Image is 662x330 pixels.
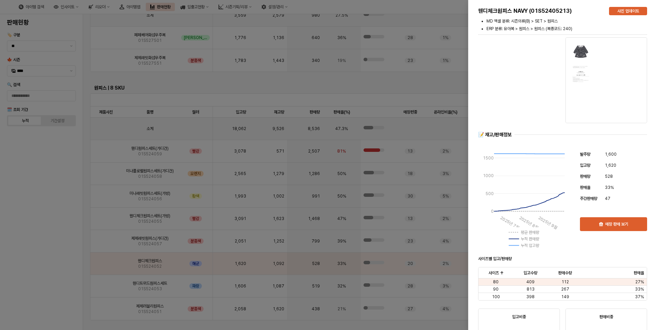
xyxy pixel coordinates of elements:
span: 100 [492,294,500,300]
span: 409 [526,279,535,285]
span: 33% [605,184,614,191]
span: 입고수량 [524,270,537,276]
span: 528 [605,173,613,180]
p: 매장 판매 보기 [605,221,628,227]
span: 1,620 [605,162,616,169]
span: 398 [526,294,535,300]
li: ERP 분류: 유아복 > 원피스 > 원피스 (복종코드: 240) [486,26,647,32]
span: 149 [561,294,569,300]
span: 37% [635,294,644,300]
span: 발주량 [580,152,590,157]
span: 사이즈 [489,270,499,276]
span: 주간판매량 [580,196,597,201]
span: 판매율 [580,185,590,190]
span: 112 [562,279,569,285]
span: 입고량 [580,163,590,168]
span: 판매수량 [558,270,572,276]
span: 80 [493,279,499,285]
p: 사진 업데이트 [617,8,639,14]
span: 33% [635,286,644,292]
span: 267 [561,286,569,292]
strong: 사이즈별 입고/판매량 [478,256,512,261]
span: 27% [635,279,644,285]
button: 사진 업데이트 [609,7,647,15]
strong: 입고비중 [512,314,526,319]
span: 1,600 [605,151,617,158]
h5: 웬디체크원피스 NAVY (01S52405213) [478,8,603,15]
span: 813 [527,286,535,292]
li: MD 엑셀 분류: 시즌의류(B) > SET > 원피스 [486,18,647,24]
span: 판매량 [580,174,590,179]
span: 90 [493,286,499,292]
span: 판매율 [634,270,644,276]
div: 📝 재고/판매정보 [478,131,512,138]
span: 47 [605,195,610,202]
button: 매장 판매 보기 [580,217,647,231]
strong: 판매비중 [599,314,613,319]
